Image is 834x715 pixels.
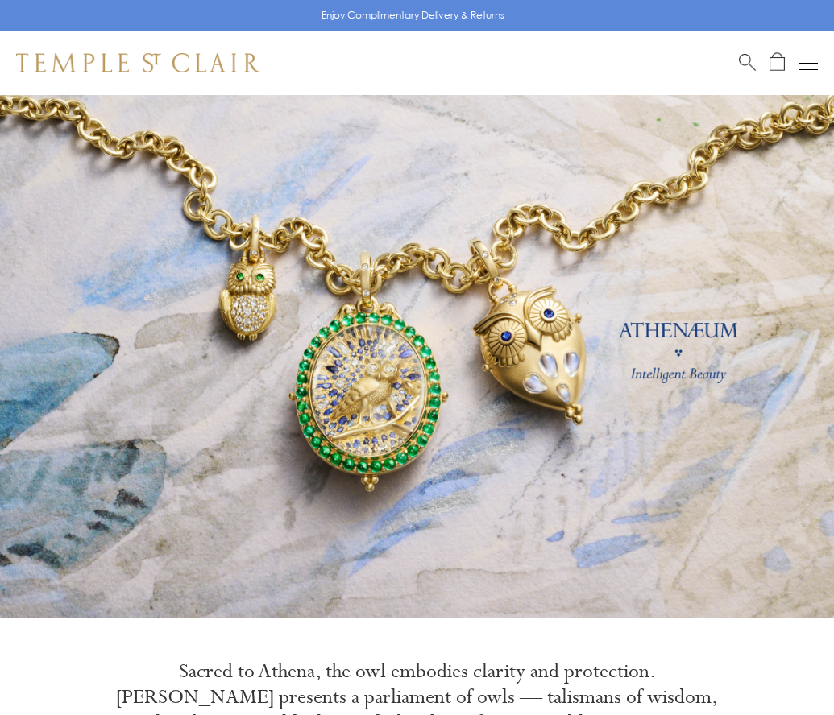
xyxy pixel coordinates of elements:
a: Search [739,52,756,72]
a: Open Shopping Bag [770,52,785,72]
img: Temple St. Clair [16,53,259,72]
p: Enjoy Complimentary Delivery & Returns [322,7,504,23]
button: Open navigation [799,53,818,72]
